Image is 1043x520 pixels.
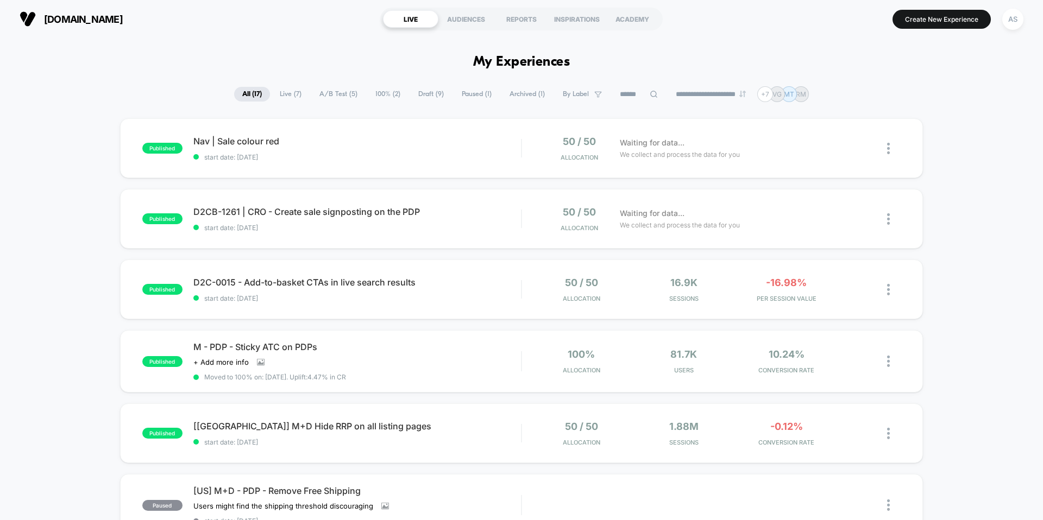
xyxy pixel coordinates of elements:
span: PER SESSION VALUE [738,295,835,302]
span: 1.88M [669,421,699,432]
span: D2C-0015 - Add-to-basket CTAs in live search results [193,277,521,288]
span: published [142,356,183,367]
span: 100% [568,348,595,360]
span: published [142,143,183,154]
span: start date: [DATE] [193,153,521,161]
span: start date: [DATE] [193,294,521,302]
span: By Label [563,90,589,98]
button: [DOMAIN_NAME] [16,10,126,28]
span: 81.7k [670,348,697,360]
span: Draft ( 9 ) [410,87,452,102]
button: AS [999,8,1027,30]
span: published [142,213,183,224]
span: CONVERSION RATE [738,366,835,374]
span: start date: [DATE] [193,224,521,232]
span: 16.9k [670,277,698,288]
span: published [142,428,183,439]
span: + Add more info [193,358,249,366]
span: [DOMAIN_NAME] [44,14,123,25]
p: MT [784,90,794,98]
span: paused [142,500,183,511]
span: published [142,284,183,295]
span: Users [636,366,733,374]
span: [[GEOGRAPHIC_DATA]] M+D Hide RRP on all listing pages [193,421,521,432]
img: close [887,213,890,225]
span: Allocation [563,366,600,374]
p: RM [796,90,806,98]
span: -16.98% [766,277,807,288]
div: AUDIENCES [438,10,494,28]
div: LIVE [383,10,438,28]
div: AS [1002,9,1023,30]
p: VG [772,90,782,98]
span: 50 / 50 [565,277,598,288]
span: M - PDP - Sticky ATC on PDPs [193,341,521,352]
div: ACADEMY [605,10,660,28]
span: Allocation [561,154,598,161]
span: We collect and process the data for you [620,220,740,230]
img: close [887,356,890,367]
span: All ( 17 ) [234,87,270,102]
img: close [887,143,890,154]
span: Nav | Sale colour red [193,136,521,147]
span: Users might find the shipping threshold discouraging [193,502,373,510]
span: 10.24% [769,348,805,360]
img: end [739,91,746,97]
span: Moved to 100% on: [DATE] . Uplift: 4.47% in CR [204,373,346,381]
span: Allocation [561,224,598,232]
span: 100% ( 2 ) [367,87,409,102]
img: close [887,284,890,295]
span: 50 / 50 [565,421,598,432]
span: 50 / 50 [563,136,596,147]
span: 50 / 50 [563,206,596,218]
img: close [887,428,890,439]
span: CONVERSION RATE [738,439,835,446]
span: [US] M+D - PDP - Remove Free Shipping [193,485,521,496]
div: INSPIRATIONS [549,10,605,28]
div: + 7 [757,86,773,102]
span: Sessions [636,439,733,446]
span: Allocation [563,295,600,302]
span: A/B Test ( 5 ) [311,87,366,102]
span: Waiting for data... [620,137,684,149]
img: Visually logo [20,11,36,27]
span: Paused ( 1 ) [454,87,500,102]
h1: My Experiences [473,54,570,70]
span: We collect and process the data for you [620,149,740,160]
img: close [887,499,890,511]
button: Create New Experience [893,10,991,29]
span: Live ( 7 ) [272,87,310,102]
span: Archived ( 1 ) [501,87,553,102]
div: REPORTS [494,10,549,28]
span: Sessions [636,295,733,302]
span: Waiting for data... [620,207,684,219]
span: start date: [DATE] [193,438,521,446]
span: -0.12% [770,421,803,432]
span: D2CB-1261 | CRO - Create sale signposting on the PDP [193,206,521,217]
span: Allocation [563,439,600,446]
